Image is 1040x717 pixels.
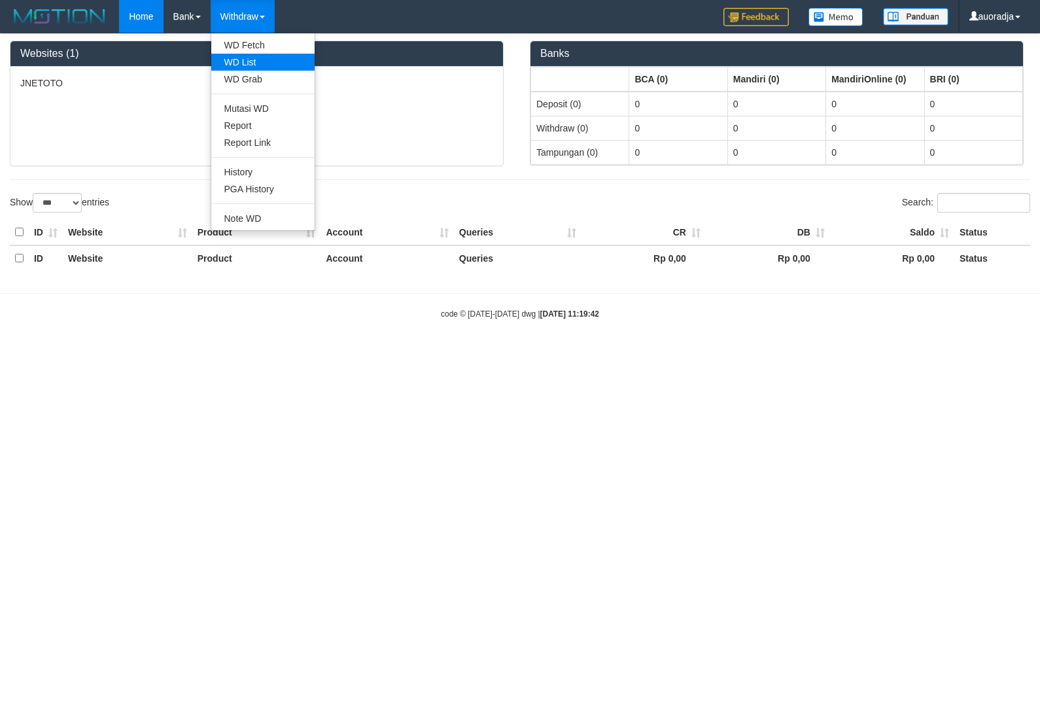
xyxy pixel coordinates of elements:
[826,116,924,140] td: 0
[211,100,315,117] a: Mutasi WD
[33,193,82,213] select: Showentries
[826,92,924,116] td: 0
[531,92,629,116] td: Deposit (0)
[706,220,830,245] th: DB
[830,245,954,271] th: Rp 0,00
[192,245,321,271] th: Product
[63,220,192,245] th: Website
[441,309,599,319] small: code © [DATE]-[DATE] dwg |
[20,77,493,90] p: JNETOTO
[29,220,63,245] th: ID
[211,134,315,151] a: Report Link
[727,140,825,164] td: 0
[10,7,109,26] img: MOTION_logo.png
[211,37,315,54] a: WD Fetch
[454,245,581,271] th: Queries
[629,67,727,92] th: Group: activate to sort column ascending
[629,116,727,140] td: 0
[937,193,1030,213] input: Search:
[924,116,1022,140] td: 0
[954,220,1030,245] th: Status
[211,164,315,181] a: History
[723,8,789,26] img: Feedback.jpg
[830,220,954,245] th: Saldo
[883,8,948,26] img: panduan.png
[211,181,315,198] a: PGA History
[531,67,629,92] th: Group: activate to sort column ascending
[808,8,863,26] img: Button%20Memo.svg
[924,140,1022,164] td: 0
[63,245,192,271] th: Website
[954,245,1030,271] th: Status
[20,48,493,60] h3: Websites (1)
[321,220,453,245] th: Account
[29,245,63,271] th: ID
[531,140,629,164] td: Tampungan (0)
[629,92,727,116] td: 0
[727,116,825,140] td: 0
[902,193,1030,213] label: Search:
[924,92,1022,116] td: 0
[10,193,109,213] label: Show entries
[211,117,315,134] a: Report
[192,220,321,245] th: Product
[826,67,924,92] th: Group: activate to sort column ascending
[581,220,706,245] th: CR
[211,71,315,88] a: WD Grab
[321,245,453,271] th: Account
[540,48,1013,60] h3: Banks
[727,67,825,92] th: Group: activate to sort column ascending
[727,92,825,116] td: 0
[826,140,924,164] td: 0
[629,140,727,164] td: 0
[531,116,629,140] td: Withdraw (0)
[581,245,706,271] th: Rp 0,00
[454,220,581,245] th: Queries
[706,245,830,271] th: Rp 0,00
[540,309,599,319] strong: [DATE] 11:19:42
[211,54,315,71] a: WD List
[211,210,315,227] a: Note WD
[924,67,1022,92] th: Group: activate to sort column ascending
